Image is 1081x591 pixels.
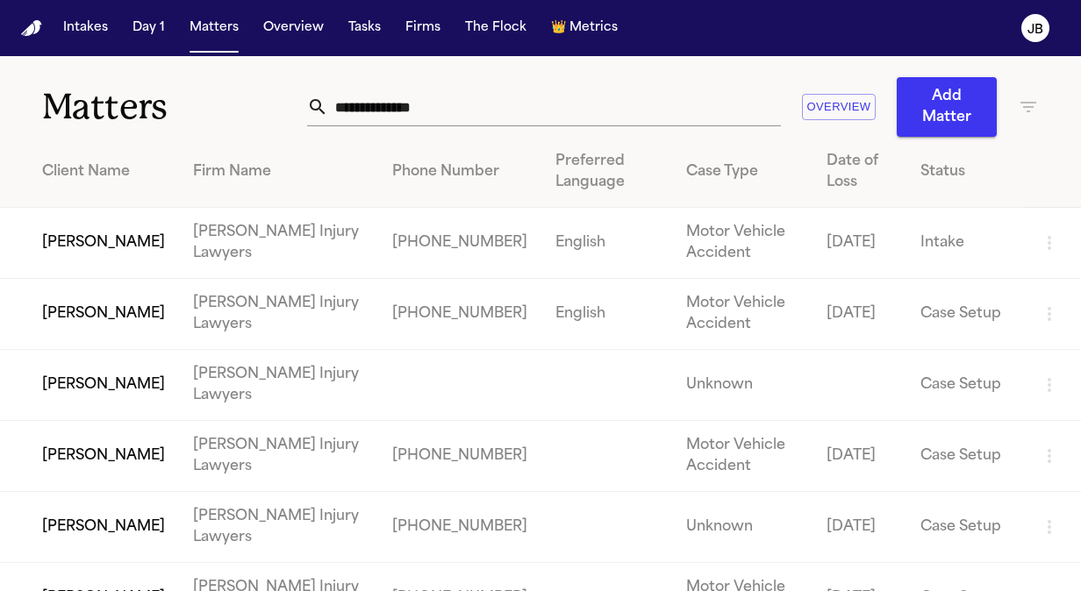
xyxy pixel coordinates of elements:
[906,350,1025,421] td: Case Setup
[541,208,672,279] td: English
[906,492,1025,563] td: Case Setup
[544,12,625,44] button: crownMetrics
[179,279,378,350] td: [PERSON_NAME] Injury Lawyers
[42,161,165,182] div: Client Name
[555,151,658,193] div: Preferred Language
[813,279,906,350] td: [DATE]
[813,421,906,492] td: [DATE]
[398,12,447,44] button: Firms
[256,12,331,44] button: Overview
[802,94,876,121] button: Overview
[813,208,906,279] td: [DATE]
[906,421,1025,492] td: Case Setup
[56,12,115,44] button: Intakes
[341,12,388,44] button: Tasks
[897,77,997,137] button: Add Matter
[686,161,798,182] div: Case Type
[392,161,527,182] div: Phone Number
[193,161,364,182] div: Firm Name
[672,350,813,421] td: Unknown
[183,12,246,44] button: Matters
[179,421,378,492] td: [PERSON_NAME] Injury Lawyers
[813,492,906,563] td: [DATE]
[541,279,672,350] td: English
[179,350,378,421] td: [PERSON_NAME] Injury Lawyers
[906,208,1025,279] td: Intake
[378,208,541,279] td: [PHONE_NUMBER]
[179,208,378,279] td: [PERSON_NAME] Injury Lawyers
[21,20,42,37] img: Finch Logo
[906,279,1025,350] td: Case Setup
[125,12,172,44] button: Day 1
[672,492,813,563] td: Unknown
[920,161,1011,182] div: Status
[378,421,541,492] td: [PHONE_NUMBER]
[672,279,813,350] td: Motor Vehicle Accident
[672,208,813,279] td: Motor Vehicle Accident
[179,492,378,563] td: [PERSON_NAME] Injury Lawyers
[672,421,813,492] td: Motor Vehicle Accident
[378,492,541,563] td: [PHONE_NUMBER]
[42,85,307,129] h1: Matters
[378,279,541,350] td: [PHONE_NUMBER]
[458,12,533,44] button: The Flock
[827,151,892,193] div: Date of Loss
[21,20,42,37] a: Home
